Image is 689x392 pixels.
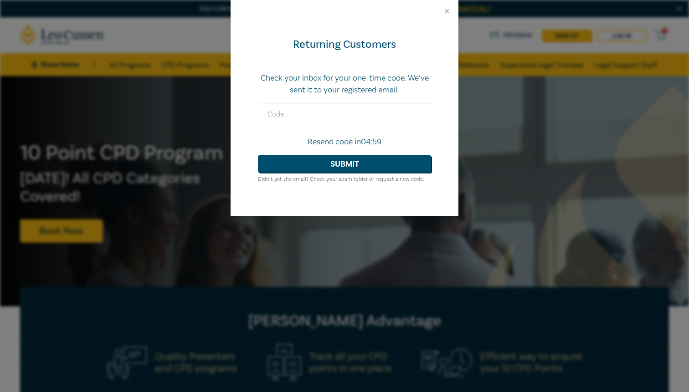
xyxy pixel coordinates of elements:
[258,176,424,183] small: Didn’t get the email? Check your spam folder or request a new code.
[258,136,431,148] p: Resend code in 04:59
[258,37,431,52] div: Returning Customers
[443,7,451,15] button: Close
[258,103,431,125] input: Code
[258,155,431,173] button: Submit
[258,72,431,96] p: Check your inbox for your one-time code. We’ve sent it to your registered email.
